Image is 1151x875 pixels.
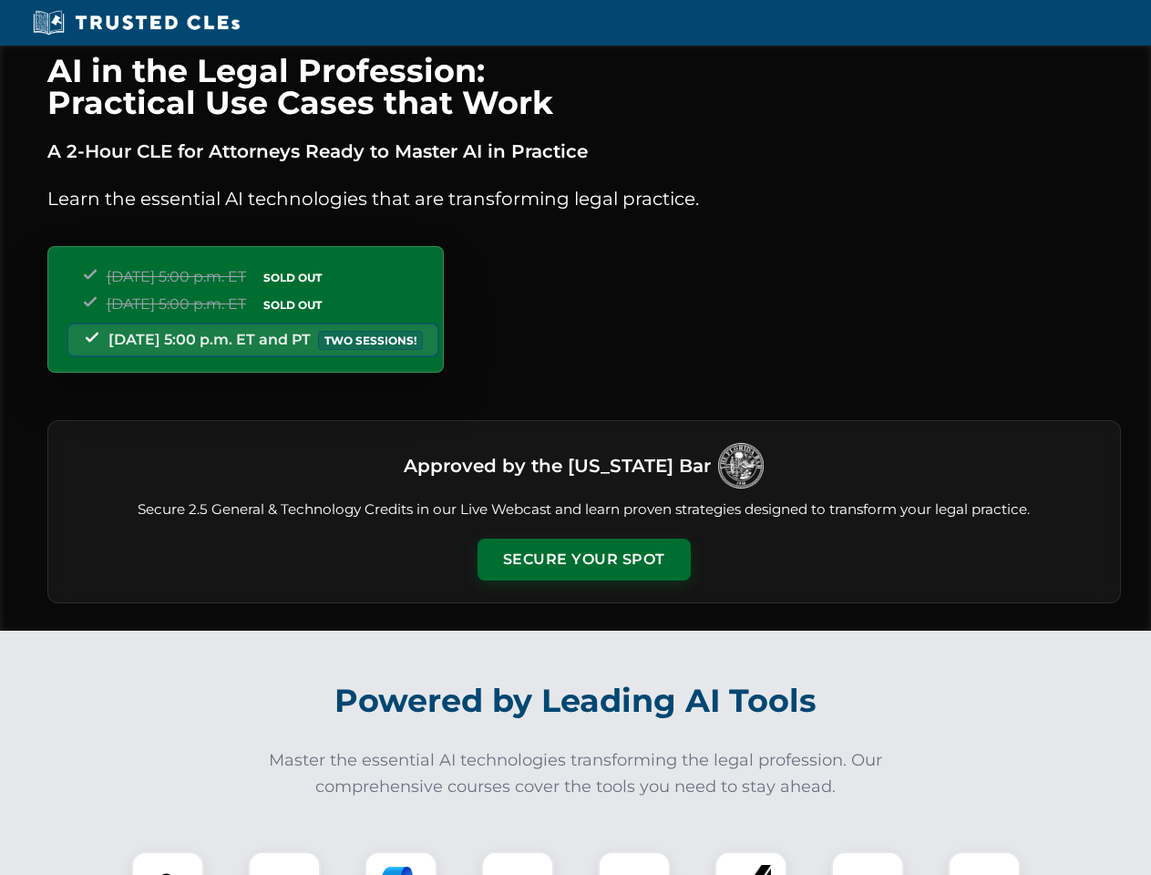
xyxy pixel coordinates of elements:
h2: Powered by Leading AI Tools [71,669,1081,733]
h3: Approved by the [US_STATE] Bar [404,449,711,482]
p: Master the essential AI technologies transforming the legal profession. Our comprehensive courses... [257,747,895,800]
p: Learn the essential AI technologies that are transforming legal practice. [47,184,1121,213]
button: Secure Your Spot [478,539,691,581]
p: Secure 2.5 General & Technology Credits in our Live Webcast and learn proven strategies designed ... [70,499,1098,520]
span: SOLD OUT [257,268,328,287]
img: Trusted CLEs [27,9,245,36]
span: [DATE] 5:00 p.m. ET [107,268,246,285]
p: A 2-Hour CLE for Attorneys Ready to Master AI in Practice [47,137,1121,166]
span: SOLD OUT [257,295,328,314]
h1: AI in the Legal Profession: Practical Use Cases that Work [47,55,1121,118]
img: Logo [718,443,764,489]
span: [DATE] 5:00 p.m. ET [107,295,246,313]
